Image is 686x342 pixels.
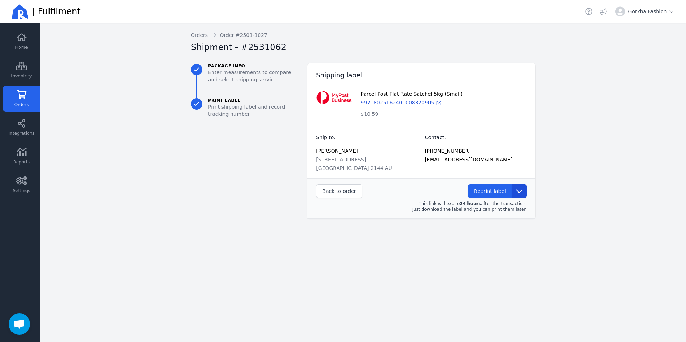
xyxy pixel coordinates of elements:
[425,155,527,164] p: [EMAIL_ADDRESS][DOMAIN_NAME]
[316,90,352,105] img: Courier logo
[208,103,302,118] span: Print shipping label and record tracking number.
[316,70,362,80] h2: Shipping label
[425,147,527,155] p: [PHONE_NUMBER]
[208,98,302,103] span: Print Label
[425,134,527,141] h3: Contact:
[322,188,356,194] span: Back to order
[208,69,302,83] span: Enter measurements to compare and select shipping service.
[191,32,208,39] a: Orders
[584,6,594,16] a: Helpdesk
[213,32,267,39] a: Order #2501-1027
[15,44,28,50] span: Home
[13,188,30,194] span: Settings
[13,159,30,165] span: Reports
[316,184,362,198] button: Back to order
[11,3,29,20] img: Ricemill Logo
[316,165,392,171] span: [GEOGRAPHIC_DATA] 2144 AU
[208,63,302,69] span: Package info
[474,188,506,194] span: Reprint label
[468,184,512,198] button: Reprint label
[367,201,527,212] div: This link will expire after the transaction. Just download the label and you can print them later.
[316,148,358,154] span: [PERSON_NAME]
[460,201,481,206] strong: 24 hours
[11,73,32,79] span: Inventory
[628,8,675,15] span: Gorkha Fashion
[316,157,366,162] span: [STREET_ADDRESS]
[361,99,442,106] a: 99718025162401008320905
[361,90,462,98] span: Parcel Post Flat Rate Satchel 5kg (Small)
[32,6,81,17] span: | Fulfilment
[361,110,378,118] span: $10.59
[612,4,677,19] button: Gorkha Fashion
[9,130,34,136] span: Integrations
[191,42,286,53] h2: Shipment - #2531062
[316,134,418,141] h3: Ship to:
[9,313,30,335] div: Open chat
[14,102,29,108] span: Orders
